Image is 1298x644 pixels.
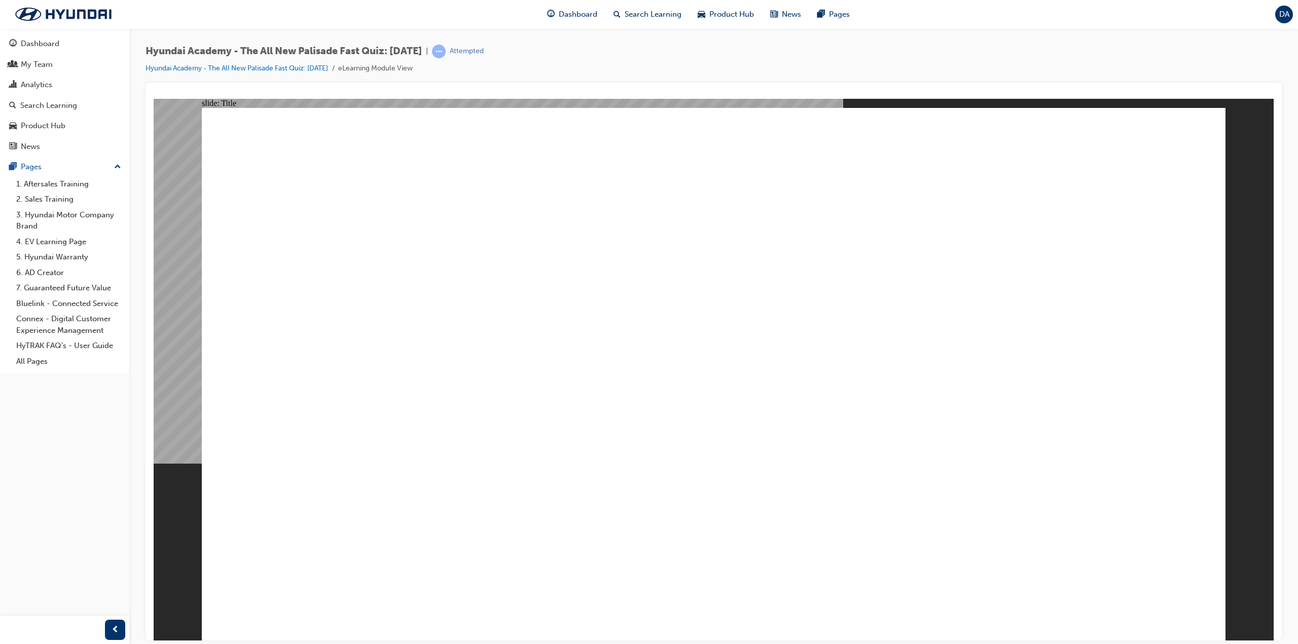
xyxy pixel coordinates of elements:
span: car-icon [9,122,17,131]
div: Dashboard [21,38,59,50]
span: learningRecordVerb_ATTEMPT-icon [432,45,446,58]
span: people-icon [9,60,17,69]
span: DA [1279,9,1289,20]
span: Search Learning [625,9,681,20]
a: news-iconNews [762,4,809,25]
span: Dashboard [559,9,597,20]
span: Pages [829,9,850,20]
span: Product Hub [709,9,754,20]
span: pages-icon [9,163,17,172]
div: Product Hub [21,120,65,132]
div: My Team [21,59,53,70]
a: search-iconSearch Learning [605,4,690,25]
span: chart-icon [9,81,17,90]
a: Dashboard [4,34,125,53]
span: Hyundai Academy - The All New Palisade Fast Quiz: [DATE] [146,46,422,57]
span: news-icon [770,8,778,21]
a: Analytics [4,75,125,94]
a: News [4,137,125,156]
a: Hyundai Academy - The All New Palisade Fast Quiz: [DATE] [146,64,328,72]
a: 2. Sales Training [12,192,125,207]
a: HyTRAK FAQ's - User Guide [12,338,125,354]
span: | [426,46,428,57]
a: Search Learning [4,96,125,115]
span: News [782,9,801,20]
a: My Team [4,55,125,74]
a: Bluelink - Connected Service [12,296,125,312]
a: 3. Hyundai Motor Company Brand [12,207,125,234]
span: news-icon [9,142,17,151]
span: up-icon [114,161,121,174]
span: pages-icon [817,8,825,21]
a: 6. AD Creator [12,265,125,281]
span: prev-icon [112,624,119,636]
span: search-icon [614,8,621,21]
a: 1. Aftersales Training [12,176,125,192]
a: Connex - Digital Customer Experience Management [12,311,125,338]
button: DashboardMy TeamAnalyticsSearch LearningProduct HubNews [4,32,125,158]
a: guage-iconDashboard [539,4,605,25]
div: Search Learning [20,100,77,111]
span: guage-icon [9,40,17,49]
button: DA [1275,6,1293,23]
div: Pages [21,161,42,173]
img: Trak [5,4,122,25]
a: car-iconProduct Hub [690,4,762,25]
div: Analytics [21,79,52,91]
li: eLearning Module View [338,63,413,74]
span: car-icon [698,8,705,21]
a: 4. EV Learning Page [12,234,125,250]
div: Attempted [450,47,484,56]
button: Pages [4,158,125,176]
span: guage-icon [547,8,555,21]
a: pages-iconPages [809,4,858,25]
div: News [21,141,40,153]
span: search-icon [9,101,16,110]
a: 5. Hyundai Warranty [12,249,125,265]
a: 7. Guaranteed Future Value [12,280,125,296]
a: Product Hub [4,117,125,135]
a: All Pages [12,354,125,369]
